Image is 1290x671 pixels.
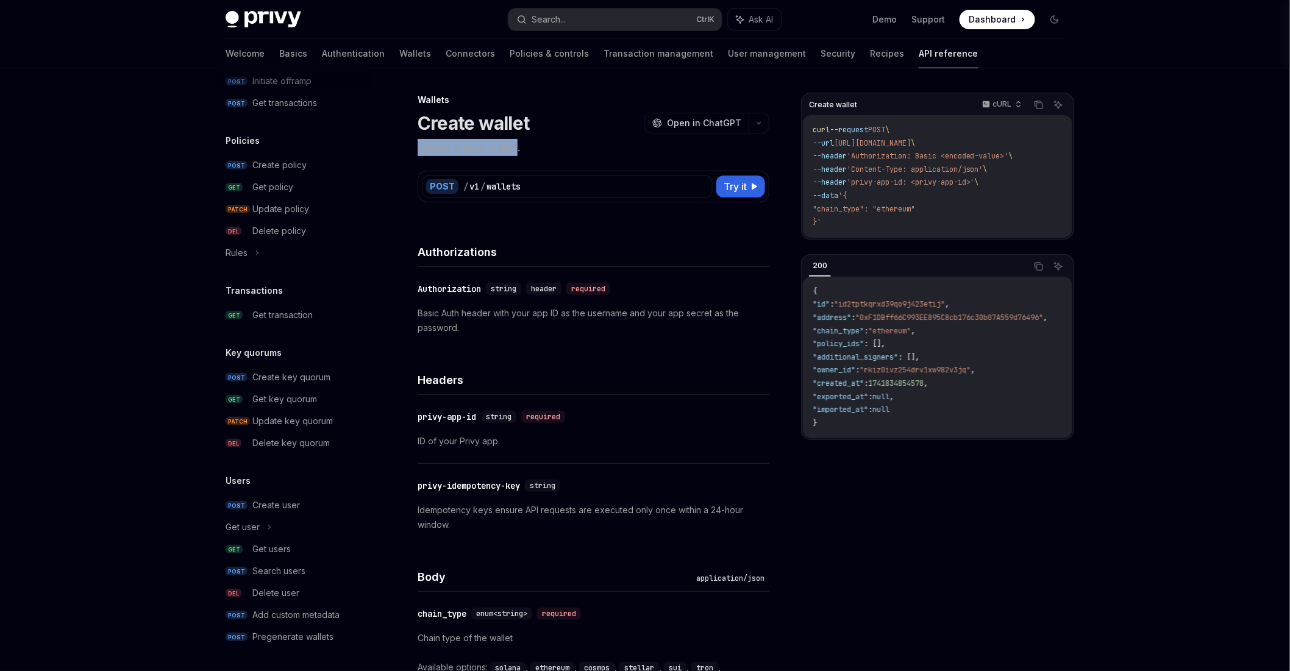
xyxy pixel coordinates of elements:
span: POST [226,501,248,510]
span: : [864,378,868,388]
span: Ask AI [749,13,773,26]
button: Ask AI [1050,258,1066,274]
span: --url [813,138,834,148]
span: POST [226,633,248,642]
div: Get users [252,542,291,556]
a: Security [821,39,855,68]
span: POST [226,373,248,382]
span: "id" [813,299,830,309]
a: GETGet key quorum [216,388,372,410]
div: chain_type [418,608,466,620]
span: POST [226,567,248,576]
span: --request [830,125,868,135]
div: required [521,411,565,423]
span: GET [226,311,243,320]
a: DELDelete user [216,582,372,604]
button: Copy the contents from the code block [1031,258,1047,274]
div: Rules [226,246,248,260]
div: / [463,180,468,193]
a: Wallets [399,39,431,68]
span: POST [868,125,885,135]
span: GET [226,183,243,192]
a: POSTPregenerate wallets [216,626,372,648]
span: string [530,481,555,491]
span: \ [885,125,889,135]
span: curl [813,125,830,135]
span: : [], [898,352,919,362]
span: , [889,392,894,402]
span: "chain_type" [813,326,864,336]
p: Idempotency keys ensure API requests are executed only once within a 24-hour window. [418,503,769,532]
span: : [868,392,872,402]
p: Chain type of the wallet [418,631,769,645]
a: Support [911,13,945,26]
h4: Authorizations [418,244,769,260]
span: string [491,284,516,294]
div: privy-app-id [418,411,476,423]
span: : [830,299,834,309]
a: User management [728,39,806,68]
div: Get policy [252,180,293,194]
a: Demo [872,13,897,26]
span: null [872,405,889,414]
button: Ask AI [728,9,782,30]
span: "created_at" [813,378,864,388]
span: DEL [226,589,241,598]
span: , [911,326,915,336]
a: GETGet policy [216,176,372,198]
span: "id2tptkqrxd39qo9j423etij" [834,299,945,309]
a: Authentication [322,39,385,68]
span: 'Authorization: Basic <encoded-value>' [847,151,1009,161]
div: Wallets [418,94,769,106]
div: Get user [226,520,260,534]
p: Create a new wallet. [418,139,769,156]
span: string [486,412,511,422]
span: header [531,284,557,294]
span: Ctrl K [696,15,714,24]
div: privy-idempotency-key [418,480,520,492]
div: POST [426,179,458,194]
span: POST [226,611,248,620]
span: --header [813,151,847,161]
span: , [1043,313,1047,322]
div: Authorization [418,283,481,295]
span: Open in ChatGPT [667,117,741,129]
span: : [], [864,339,885,349]
span: "imported_at" [813,405,868,414]
div: Get key quorum [252,392,317,407]
button: Try it [716,176,765,197]
a: Dashboard [960,10,1035,29]
div: Create user [252,498,300,513]
h5: Key quorums [226,346,282,360]
div: Get transaction [252,308,313,322]
div: Delete user [252,586,299,600]
div: / [480,180,485,193]
a: POSTCreate policy [216,154,372,176]
p: cURL [993,99,1012,109]
a: PATCHUpdate policy [216,198,372,220]
span: "rkiz0ivz254drv1xw982v3jq" [860,365,971,375]
a: Recipes [870,39,904,68]
span: "ethereum" [868,326,911,336]
h5: Policies [226,133,260,148]
span: --data [813,191,838,201]
a: API reference [919,39,978,68]
span: 'privy-app-id: <privy-app-id>' [847,177,975,187]
span: POST [226,161,248,170]
span: \ [911,138,915,148]
span: } [813,418,817,428]
h4: Headers [418,372,769,388]
span: , [945,299,949,309]
div: Update policy [252,202,309,216]
div: Get transactions [252,96,317,110]
button: Ask AI [1050,97,1066,113]
span: : [864,326,868,336]
div: Delete key quorum [252,436,330,450]
div: 200 [809,258,831,273]
span: enum<string> [476,609,527,619]
span: "additional_signers" [813,352,898,362]
button: Search...CtrlK [508,9,722,30]
span: \ [975,177,979,187]
a: POSTCreate key quorum [216,366,372,388]
span: "policy_ids" [813,339,864,349]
